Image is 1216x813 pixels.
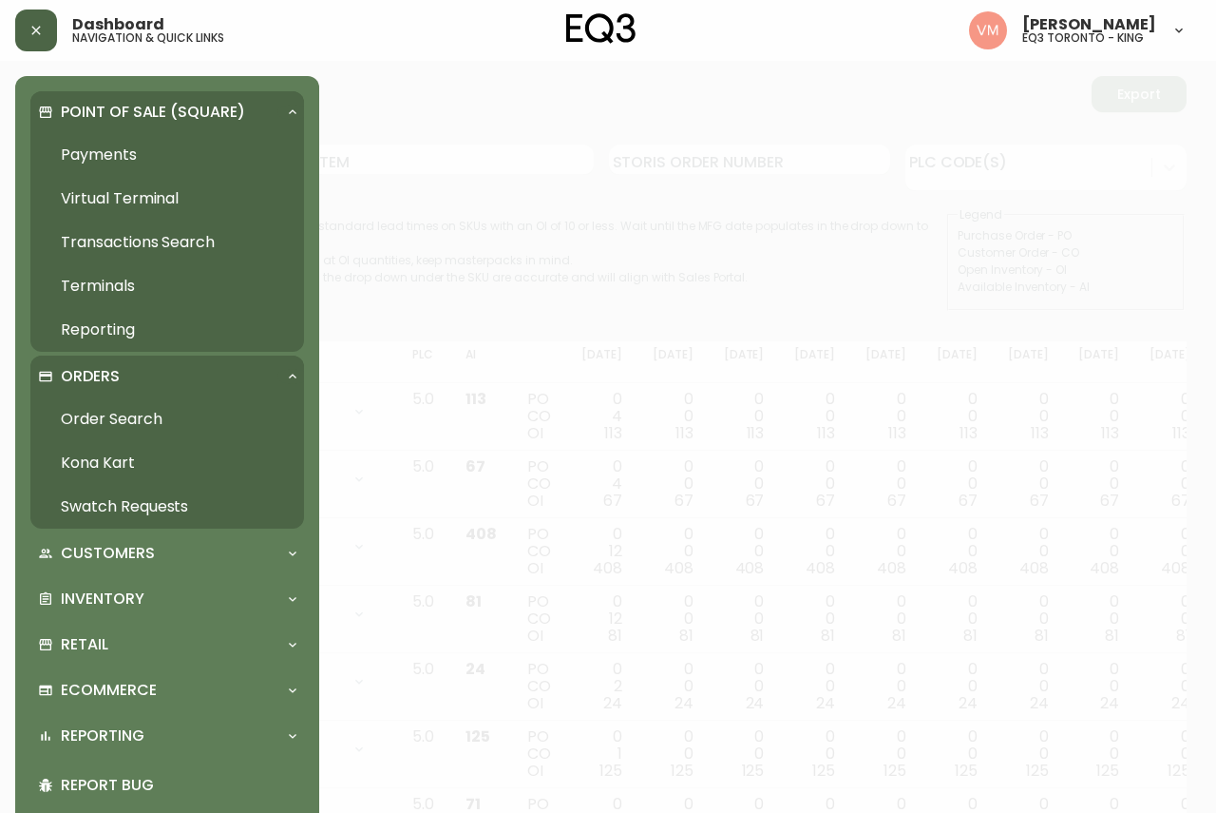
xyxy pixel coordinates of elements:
[61,366,120,387] p: Orders
[30,221,304,264] a: Transactions Search
[72,32,224,44] h5: navigation & quick links
[61,589,144,610] p: Inventory
[30,669,304,711] div: Ecommerce
[30,264,304,308] a: Terminals
[30,485,304,529] a: Swatch Requests
[1022,17,1156,32] span: [PERSON_NAME]
[30,177,304,221] a: Virtual Terminal
[1022,32,1144,44] h5: eq3 toronto - king
[30,308,304,352] a: Reporting
[30,532,304,574] div: Customers
[30,91,304,133] div: Point of Sale (Square)
[30,761,304,810] div: Report Bug
[566,13,636,44] img: logo
[30,578,304,620] div: Inventory
[61,634,108,655] p: Retail
[30,715,304,757] div: Reporting
[61,543,155,564] p: Customers
[61,680,157,701] p: Ecommerce
[30,133,304,177] a: Payments
[969,11,1007,49] img: 0f63483a436850f3a2e29d5ab35f16df
[30,441,304,485] a: Kona Kart
[30,356,304,397] div: Orders
[61,102,245,123] p: Point of Sale (Square)
[30,397,304,441] a: Order Search
[30,624,304,666] div: Retail
[61,775,296,796] p: Report Bug
[61,726,144,746] p: Reporting
[72,17,164,32] span: Dashboard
